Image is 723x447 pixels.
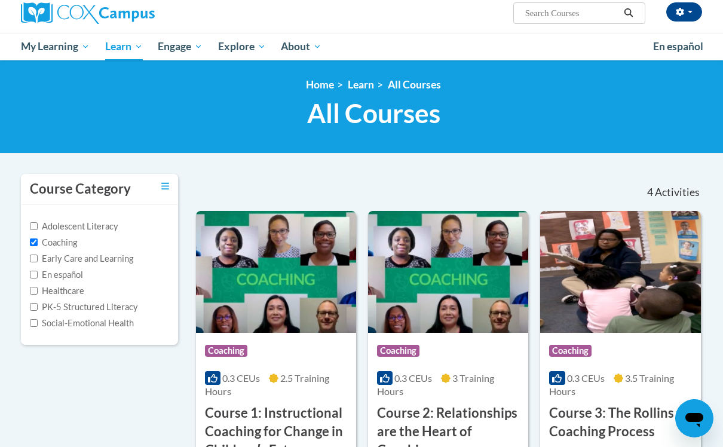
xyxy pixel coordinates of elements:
[281,39,321,54] span: About
[30,222,38,230] input: Checkbox for Options
[30,180,131,198] h3: Course Category
[30,303,38,311] input: Checkbox for Options
[675,399,713,437] iframe: Button to launch messaging window
[377,345,419,357] span: Coaching
[21,39,90,54] span: My Learning
[655,186,700,199] span: Activities
[540,211,700,333] img: Course Logo
[97,33,151,60] a: Learn
[158,39,203,54] span: Engage
[368,211,528,333] img: Course Logo
[30,317,134,330] label: Social-Emotional Health
[647,186,653,199] span: 4
[150,33,210,60] a: Engage
[196,211,356,333] img: Course Logo
[620,6,638,20] button: Search
[30,284,84,298] label: Healthcare
[30,319,38,327] input: Checkbox for Options
[567,372,605,384] span: 0.3 CEUs
[653,40,703,53] span: En español
[161,180,169,193] a: Toggle collapse
[30,301,138,314] label: PK-5 Structured Literacy
[30,255,38,262] input: Checkbox for Options
[388,78,441,91] a: All Courses
[274,33,330,60] a: About
[394,372,432,384] span: 0.3 CEUs
[30,271,38,278] input: Checkbox for Options
[21,2,155,24] img: Cox Campus
[13,33,97,60] a: My Learning
[210,33,274,60] a: Explore
[205,345,247,357] span: Coaching
[30,252,133,265] label: Early Care and Learning
[524,6,620,20] input: Search Courses
[30,238,38,246] input: Checkbox for Options
[307,97,440,129] span: All Courses
[645,34,711,59] a: En español
[549,404,691,441] h3: Course 3: The Rollins Coaching Process
[222,372,260,384] span: 0.3 CEUs
[105,39,143,54] span: Learn
[30,220,118,233] label: Adolescent Literacy
[30,268,83,281] label: En español
[30,236,77,249] label: Coaching
[218,39,266,54] span: Explore
[30,287,38,295] input: Checkbox for Options
[21,2,236,24] a: Cox Campus
[549,345,592,357] span: Coaching
[348,78,374,91] a: Learn
[666,2,702,22] button: Account Settings
[12,33,711,60] div: Main menu
[306,78,334,91] a: Home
